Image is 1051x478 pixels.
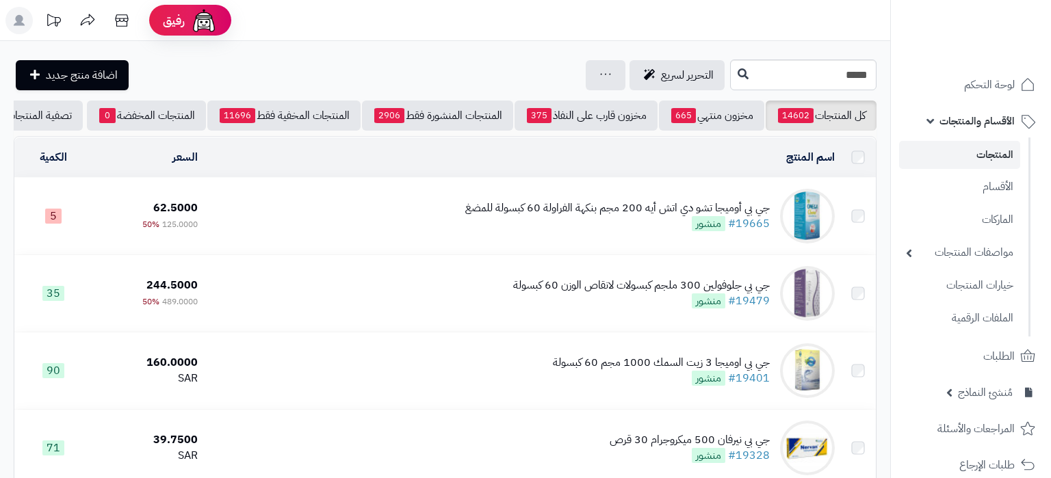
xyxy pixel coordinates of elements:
a: #19328 [728,447,770,464]
a: التحرير لسريع [630,60,725,90]
span: 0 [99,108,116,123]
span: 489.0000 [162,295,198,308]
img: ai-face.png [190,7,218,34]
a: المنتجات [899,141,1020,169]
a: مواصفات المنتجات [899,238,1020,267]
div: 39.7500 [98,432,198,448]
span: منشور [692,216,725,231]
a: السعر [172,149,198,165]
span: رفيق [163,12,185,29]
span: 125.0000 [162,218,198,230]
span: 665 [671,108,696,123]
span: 2906 [374,108,404,123]
a: الكمية [40,149,67,165]
a: #19401 [728,370,770,386]
a: اضافة منتج جديد [16,60,129,90]
span: 50% [142,218,159,230]
img: جي بي أوميجا تشو دي اتش أيه 200 مجم بنكهة الفراولة 60 كبسولة للمضغ [780,189,835,243]
a: المراجعات والأسئلة [899,412,1043,445]
span: طلبات الإرجاع [959,455,1015,475]
span: 90 [42,363,64,378]
span: المراجعات والأسئلة [937,419,1015,438]
div: SAR [98,448,198,464]
span: منشور [692,448,725,463]
img: logo-2.png [958,35,1038,64]
a: مخزون قارب على النفاذ375 [515,101,658,131]
span: منشور [692,293,725,308]
img: جي بي نيرفان 500 ميكروجرام 30 قرص [780,421,835,475]
span: 35 [42,286,64,301]
img: جي بي اوميجا 3 زيت السمك 1000 مجم 60 كبسولة [780,343,835,398]
a: الماركات [899,205,1020,235]
a: الملفات الرقمية [899,304,1020,333]
span: الطلبات [983,347,1015,366]
a: الأقسام [899,172,1020,202]
a: المنتجات المنشورة فقط2906 [362,101,513,131]
a: خيارات المنتجات [899,271,1020,300]
span: 71 [42,440,64,455]
a: اسم المنتج [786,149,835,165]
span: تصفية المنتجات [6,107,72,124]
div: جي بي اوميجا 3 زيت السمك 1000 مجم 60 كبسولة [553,355,770,371]
span: الأقسام والمنتجات [939,111,1015,131]
a: كل المنتجات14602 [766,101,877,131]
div: SAR [98,371,198,386]
span: التحرير لسريع [661,67,714,83]
span: 244.5000 [146,277,198,293]
span: لوحة التحكم [964,75,1015,94]
div: جي بي جلوفولين 300 ملجم كبسولات لانقاص الوزن 60 كبسولة [513,278,770,293]
span: 11696 [220,108,255,123]
span: 62.5000 [153,200,198,216]
span: منشور [692,371,725,386]
div: 160.0000 [98,355,198,371]
img: جي بي جلوفولين 300 ملجم كبسولات لانقاص الوزن 60 كبسولة [780,266,835,321]
a: #19665 [728,215,770,232]
a: تحديثات المنصة [36,7,70,38]
span: 14602 [778,108,814,123]
a: المنتجات المخفضة0 [87,101,206,131]
a: #19479 [728,293,770,309]
a: المنتجات المخفية فقط11696 [207,101,361,131]
span: مُنشئ النماذج [958,383,1013,402]
a: مخزون منتهي665 [659,101,764,131]
div: جي بي نيرفان 500 ميكروجرام 30 قرص [610,432,770,448]
span: 375 [527,108,552,123]
span: 5 [45,209,62,224]
span: 50% [142,295,159,308]
a: الطلبات [899,340,1043,373]
span: اضافة منتج جديد [46,67,118,83]
div: جي بي أوميجا تشو دي اتش أيه 200 مجم بنكهة الفراولة 60 كبسولة للمضغ [465,200,770,216]
a: لوحة التحكم [899,68,1043,101]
